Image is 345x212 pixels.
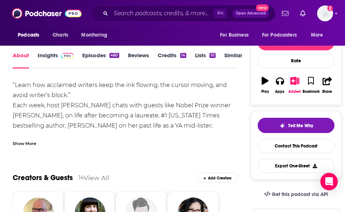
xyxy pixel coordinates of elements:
[220,30,249,40] span: For Business
[317,5,333,21] span: Logged in as torisims
[18,30,39,40] span: Podcasts
[275,90,284,94] div: Apps
[111,8,213,19] input: Search podcasts, credits, & more...
[61,53,74,59] img: Podchaser Pro
[317,5,333,21] button: Show profile menu
[224,52,242,68] a: Similar
[302,72,320,98] button: Bookmark
[258,53,334,68] div: Rate
[320,173,338,190] div: Open Intercom Messenger
[81,30,107,40] span: Monitoring
[279,7,291,20] a: Show notifications dropdown
[258,139,334,153] a: Contact This Podcast
[236,12,266,15] span: Open Advanced
[13,173,73,182] a: Creators & Guests
[303,90,320,94] div: Bookmark
[288,90,301,94] div: Added
[82,52,119,68] a: Episodes460
[13,28,49,42] button: open menu
[209,53,216,58] div: 10
[215,28,258,42] button: open menu
[180,53,186,58] div: 14
[262,30,297,40] span: For Podcasters
[12,7,82,20] img: Podchaser - Follow, Share and Rate Podcasts
[213,9,227,18] span: ⌘ K
[261,90,269,94] div: Play
[76,28,116,42] button: open menu
[79,174,84,181] div: 14
[13,80,238,202] div: “Learn how acclaimed writers keep the ink flowing, the cursor moving, and avoid writer’s block.” ...
[258,118,334,133] button: tell me why sparkleTell Me Why
[13,52,29,68] a: About
[317,5,333,21] img: User Profile
[258,72,273,98] button: Play
[258,159,334,173] button: Export One-Sheet
[287,72,302,98] button: Added
[195,52,216,68] a: Lists10
[197,172,238,183] div: Add Creators
[256,4,269,11] span: New
[306,28,332,42] button: open menu
[91,5,275,22] div: Search podcasts, credits, & more...
[128,52,149,68] a: Reviews
[53,30,68,40] span: Charts
[109,53,119,58] div: 460
[327,5,333,11] svg: Add a profile image
[258,186,334,203] a: Get this podcast via API
[311,30,323,40] span: More
[288,123,313,129] span: Tell Me Why
[257,28,307,42] button: open menu
[158,52,186,68] a: Credits14
[322,90,332,94] div: Share
[48,28,72,42] a: Charts
[273,72,287,98] button: Apps
[84,174,109,182] a: View All
[320,72,335,98] button: Share
[38,52,74,68] a: InsightsPodchaser Pro
[233,9,269,18] button: Open AdvancedNew
[272,191,328,198] span: Get this podcast via API
[297,7,308,20] a: Show notifications dropdown
[279,123,285,129] img: tell me why sparkle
